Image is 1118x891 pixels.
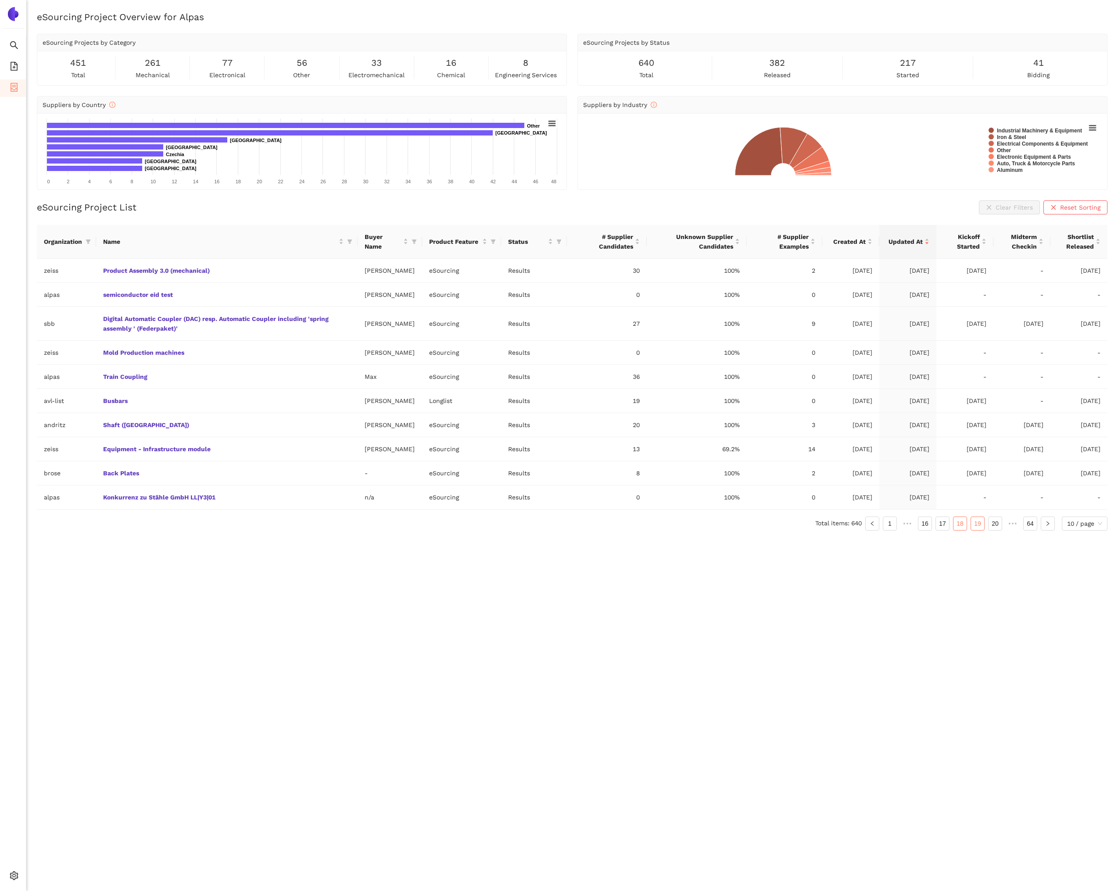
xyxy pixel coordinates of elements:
[879,437,936,461] td: [DATE]
[422,461,501,485] td: eSourcing
[936,225,993,259] th: this column's title is Kickoff Started,this column is sortable
[10,59,18,76] span: file-add
[879,341,936,365] td: [DATE]
[822,437,879,461] td: [DATE]
[879,461,936,485] td: [DATE]
[574,232,634,251] span: # Supplier Candidates
[363,179,368,184] text: 30
[299,179,305,184] text: 24
[501,389,567,413] td: Results
[647,341,747,365] td: 100%
[96,225,358,259] th: this column's title is Name,this column is sortable
[971,517,984,530] a: 19
[37,365,96,389] td: alpas
[358,365,422,389] td: Max
[936,365,993,389] td: -
[936,283,993,307] td: -
[44,237,82,246] span: Organization
[1041,517,1055,531] li: Next Page
[145,56,161,70] span: 261
[567,365,647,389] td: 36
[405,179,411,184] text: 34
[997,167,1023,173] text: Aluminum
[37,307,96,341] td: sbb
[993,389,1050,413] td: -
[567,225,647,259] th: this column's title is # Supplier Candidates,this column is sortable
[491,239,496,244] span: filter
[230,138,282,143] text: [GEOGRAPHIC_DATA]
[638,56,654,70] span: 640
[1050,485,1107,510] td: -
[936,517,949,530] a: 17
[501,259,567,283] td: Results
[639,70,653,80] span: total
[879,283,936,307] td: [DATE]
[222,56,233,70] span: 77
[342,179,347,184] text: 28
[37,259,96,283] td: zeiss
[145,159,197,164] text: [GEOGRAPHIC_DATA]
[1050,413,1107,437] td: [DATE]
[384,179,390,184] text: 32
[320,179,326,184] text: 26
[583,101,657,108] span: Suppliers by Industry
[747,365,822,389] td: 0
[651,102,657,108] span: info-circle
[103,237,337,246] span: Name
[971,517,985,531] li: 19
[501,437,567,461] td: Results
[501,485,567,510] td: Results
[1057,232,1094,251] span: Shortlist Released
[997,154,1071,160] text: Electronic Equipment & Parts
[1050,341,1107,365] td: -
[1023,517,1037,531] li: 64
[1062,517,1107,531] div: Page Size
[422,437,501,461] td: eSourcing
[879,485,936,510] td: [DATE]
[358,259,422,283] td: [PERSON_NAME]
[936,307,993,341] td: [DATE]
[429,237,480,246] span: Product Feature
[936,485,993,510] td: -
[533,179,538,184] text: 46
[989,517,1002,530] a: 20
[150,179,156,184] text: 10
[993,485,1050,510] td: -
[278,179,283,184] text: 22
[145,166,197,171] text: [GEOGRAPHIC_DATA]
[993,461,1050,485] td: [DATE]
[10,868,18,886] span: setting
[555,235,563,248] span: filter
[501,365,567,389] td: Results
[422,485,501,510] td: eSourcing
[523,56,528,70] span: 8
[822,283,879,307] td: [DATE]
[412,239,417,244] span: filter
[822,225,879,259] th: this column's title is Created At,this column is sortable
[426,179,432,184] text: 36
[886,237,923,246] span: Updated At
[764,70,791,80] span: released
[71,70,85,80] span: total
[953,517,967,531] li: 18
[501,341,567,365] td: Results
[422,389,501,413] td: Longlist
[747,461,822,485] td: 2
[822,341,879,365] td: [DATE]
[654,232,733,251] span: Unknown Supplier Candidates
[647,485,747,510] td: 100%
[358,437,422,461] td: [PERSON_NAME]
[109,179,112,184] text: 6
[1006,517,1020,531] span: •••
[896,70,919,80] span: started
[822,389,879,413] td: [DATE]
[358,461,422,485] td: -
[997,128,1082,134] text: Industrial Machinery & Equipment
[567,413,647,437] td: 20
[997,147,1011,153] text: Other
[822,307,879,341] td: [DATE]
[936,413,993,437] td: [DATE]
[422,225,501,259] th: this column's title is Product Feature,this column is sortable
[567,341,647,365] td: 0
[501,307,567,341] td: Results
